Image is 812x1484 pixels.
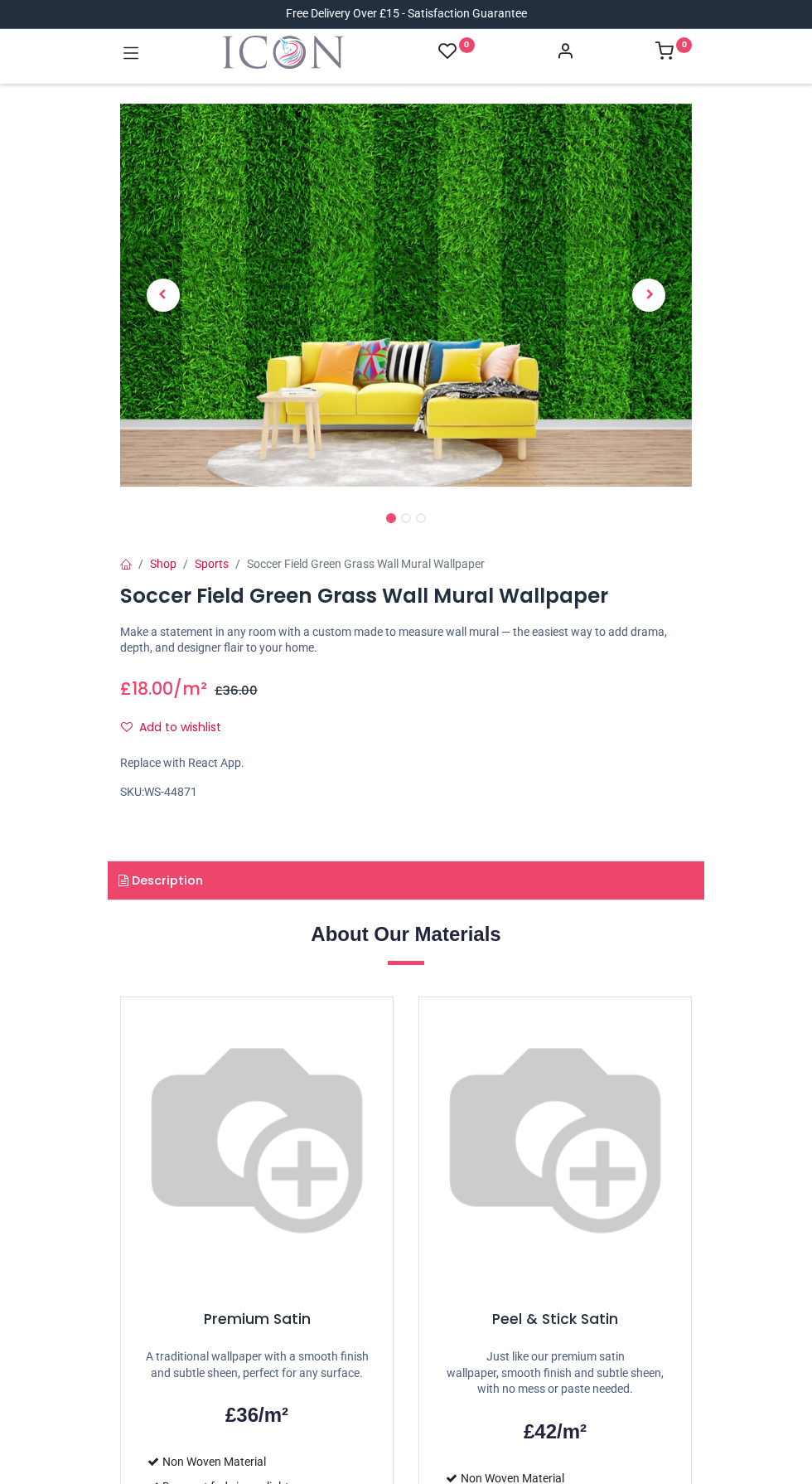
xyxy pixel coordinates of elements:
a: 0 [655,46,692,60]
span: £ [215,682,258,699]
span: 36.00 [223,682,258,699]
a: Description [108,861,704,900]
h1: Soccer Field Green Grass Wall Mural Wallpaper [120,582,692,610]
img: Wallpaper_only.jpg [121,997,393,1269]
span: Next [632,279,665,312]
h5: Peel & Stick Satin [439,1309,671,1330]
h2: About Our Materials [120,920,692,948]
li: Non Woven Material [141,1449,373,1474]
p: A traditional wallpaper with a smooth finish and subtle sheen, perfect for any surface. [141,1349,373,1381]
a: Shop [150,557,176,570]
a: Account Info [556,46,574,60]
img: Icon Wall Stickers [223,36,344,69]
h2: £42/m² [439,1418,671,1446]
img: Wallpaper_and_hand.jpg [419,997,691,1269]
p: Make a statement in any room with a custom made to measure wall mural — the easiest way to add dr... [120,624,692,657]
span: /m² [173,677,207,701]
a: Previous [120,161,206,429]
p: Just like our premium satin wallpaper, smooth finish and subtle sheen, with no mess or paste needed. [439,1349,671,1398]
span: £ [120,677,173,701]
div: SKU: [120,784,692,801]
span: 18.00 [132,677,173,701]
h5: Premium Satin [141,1309,373,1330]
span: Previous [147,279,180,312]
i: Add to wishlist [121,721,133,733]
sup: 0 [459,37,475,53]
span: Soccer Field Green Grass Wall Mural Wallpaper [247,557,485,570]
div: Free Delivery Over £15 - Satisfaction Guarantee [286,6,527,22]
div: Replace with React App. [120,755,692,772]
sup: 0 [676,37,692,53]
a: Logo of Icon Wall Stickers [223,36,344,69]
a: 0 [438,41,475,62]
img: Soccer Field Green Grass Wall Mural Wallpaper [120,104,692,487]
a: Next [607,161,693,429]
button: Add to wishlistAdd to wishlist [120,714,235,742]
a: Sports [195,557,229,570]
h2: £36/m² [141,1401,373,1429]
span: WS-44871 [144,785,197,798]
